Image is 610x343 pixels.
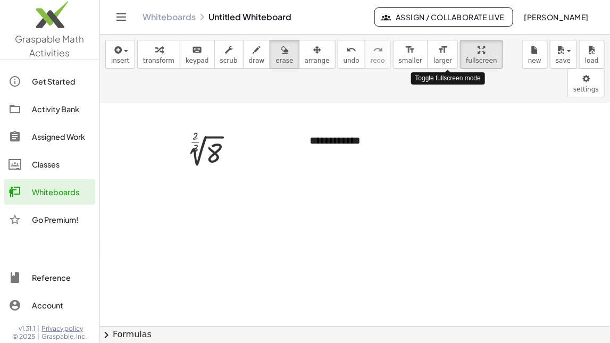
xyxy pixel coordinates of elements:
button: arrange [299,40,336,69]
a: Whiteboards [143,12,196,22]
i: redo [373,44,383,56]
button: format_sizelarger [428,40,458,69]
div: Get Started [32,75,91,88]
span: fullscreen [466,57,497,64]
i: format_size [438,44,448,56]
span: | [38,332,40,341]
button: fullscreen [460,40,503,69]
a: Privacy policy [42,324,87,333]
a: Assigned Work [4,124,95,149]
span: [PERSON_NAME] [524,12,589,22]
button: redoredo [365,40,391,69]
span: © 2025 [13,332,36,341]
button: insert [105,40,135,69]
span: smaller [399,57,422,64]
div: Whiteboards [32,186,91,198]
span: Graspable Math Activities [15,33,85,58]
span: scrub [220,57,238,64]
button: format_sizesmaller [393,40,428,69]
a: Activity Bank [4,96,95,122]
span: transform [143,57,174,64]
span: load [585,57,599,64]
div: Go Premium! [32,213,91,226]
button: chevron_rightFormulas [100,326,610,343]
button: save [550,40,577,69]
span: Assign / Collaborate Live [383,12,504,22]
a: Account [4,292,95,318]
div: Toggle fullscreen mode [411,72,485,85]
button: settings [567,69,605,97]
span: new [528,57,541,64]
button: new [522,40,548,69]
span: chevron_right [100,329,113,341]
button: Toggle navigation [113,9,130,26]
button: scrub [214,40,244,69]
i: keyboard [192,44,202,56]
div: Classes [32,158,91,171]
span: | [38,324,40,333]
i: undo [346,44,356,56]
span: undo [344,57,360,64]
button: [PERSON_NAME] [515,7,597,27]
div: Activity Bank [32,103,91,115]
a: Get Started [4,69,95,94]
a: Reference [4,265,95,290]
a: Whiteboards [4,179,95,205]
span: Graspable, Inc. [42,332,87,341]
span: settings [573,86,599,93]
button: keyboardkeypad [180,40,215,69]
span: redo [371,57,385,64]
i: format_size [405,44,415,56]
button: Assign / Collaborate Live [374,7,513,27]
span: insert [111,57,129,64]
button: erase [270,40,299,69]
span: draw [249,57,265,64]
span: larger [433,57,452,64]
span: v1.31.1 [19,324,36,333]
button: undoundo [338,40,365,69]
button: load [579,40,605,69]
span: keypad [186,57,209,64]
a: Classes [4,152,95,177]
button: transform [137,40,180,69]
span: erase [275,57,293,64]
div: Assigned Work [32,130,91,143]
button: draw [243,40,271,69]
span: save [556,57,571,64]
div: Reference [32,271,91,284]
span: arrange [305,57,330,64]
div: Account [32,299,91,312]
